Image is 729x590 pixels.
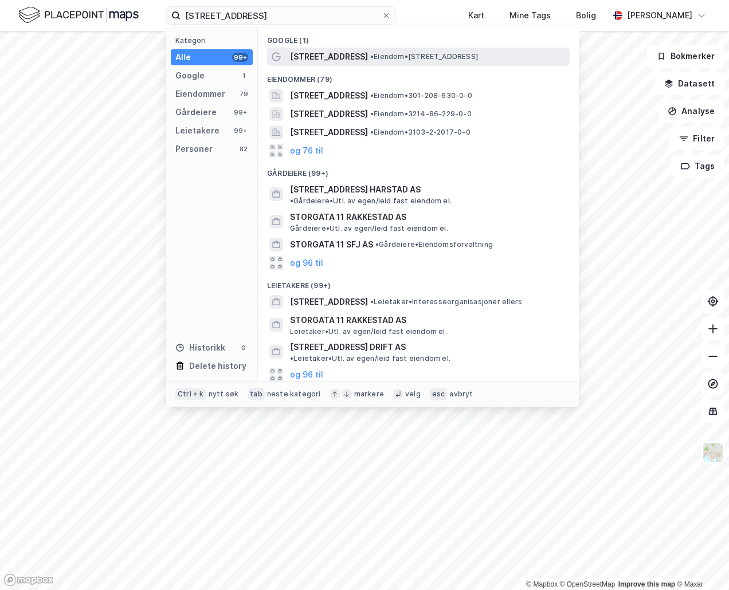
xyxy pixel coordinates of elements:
[175,124,220,137] div: Leietakere
[175,69,205,82] div: Google
[239,89,248,99] div: 79
[370,91,374,100] span: •
[258,66,579,86] div: Eiendommer (79)
[290,125,368,139] span: [STREET_ADDRESS]
[658,100,724,123] button: Analyse
[618,580,675,588] a: Improve this map
[175,50,191,64] div: Alle
[290,196,452,206] span: Gårdeiere • Utl. av egen/leid fast eiendom el.
[290,50,368,64] span: [STREET_ADDRESS]
[290,89,368,103] span: [STREET_ADDRESS]
[290,144,323,158] button: og 76 til
[672,535,729,590] div: Kontrollprogram for chat
[175,388,206,400] div: Ctrl + k
[175,341,225,355] div: Historikk
[175,36,253,45] div: Kategori
[290,183,421,196] span: [STREET_ADDRESS] HARSTAD AS
[175,105,217,119] div: Gårdeiere
[290,340,406,354] span: [STREET_ADDRESS] DRIFT AS
[290,368,323,381] button: og 96 til
[290,295,368,309] span: [STREET_ADDRESS]
[627,9,692,22] div: [PERSON_NAME]
[3,573,54,587] a: Mapbox homepage
[290,196,293,205] span: •
[370,109,472,119] span: Eiendom • 3214-86-229-0-0
[449,390,473,399] div: avbryt
[290,354,450,363] span: Leietaker • Utl. av egen/leid fast eiendom el.
[290,354,293,363] span: •
[248,388,265,400] div: tab
[232,126,248,135] div: 99+
[576,9,596,22] div: Bolig
[647,45,724,68] button: Bokmerker
[375,240,379,249] span: •
[267,390,321,399] div: neste kategori
[669,127,724,150] button: Filter
[370,297,374,306] span: •
[175,142,213,156] div: Personer
[290,210,565,224] span: STORGATA 11 RAKKESTAD AS
[290,327,447,336] span: Leietaker • Utl. av egen/leid fast eiendom el.
[370,297,522,306] span: Leietaker • Interesseorganisasjoner ellers
[370,128,374,136] span: •
[370,109,374,118] span: •
[654,72,724,95] button: Datasett
[370,91,472,100] span: Eiendom • 301-208-630-0-0
[258,160,579,180] div: Gårdeiere (99+)
[672,535,729,590] iframe: Chat Widget
[370,52,478,61] span: Eiendom • [STREET_ADDRESS]
[560,580,616,588] a: OpenStreetMap
[430,388,448,400] div: esc
[258,272,579,293] div: Leietakere (99+)
[181,7,382,24] input: Søk på adresse, matrikkel, gårdeiere, leietakere eller personer
[702,442,724,463] img: Z
[239,71,248,80] div: 1
[290,256,323,270] button: og 96 til
[370,52,374,61] span: •
[290,313,565,327] span: STORGATA 11 RAKKESTAD AS
[209,390,239,399] div: nytt søk
[526,580,558,588] a: Mapbox
[232,108,248,117] div: 99+
[509,9,551,22] div: Mine Tags
[375,240,493,249] span: Gårdeiere • Eiendomsforvaltning
[671,155,724,178] button: Tags
[370,128,471,137] span: Eiendom • 3103-2-2017-0-0
[175,87,225,101] div: Eiendommer
[239,144,248,154] div: 82
[239,343,248,352] div: 0
[290,107,368,121] span: [STREET_ADDRESS]
[468,9,484,22] div: Kart
[405,390,421,399] div: velg
[290,224,448,233] span: Gårdeiere • Utl. av egen/leid fast eiendom el.
[354,390,384,399] div: markere
[232,53,248,62] div: 99+
[18,5,139,25] img: logo.f888ab2527a4732fd821a326f86c7f29.svg
[290,238,373,251] span: STORGATA 11 SFJ AS
[258,27,579,48] div: Google (1)
[189,359,246,373] div: Delete history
